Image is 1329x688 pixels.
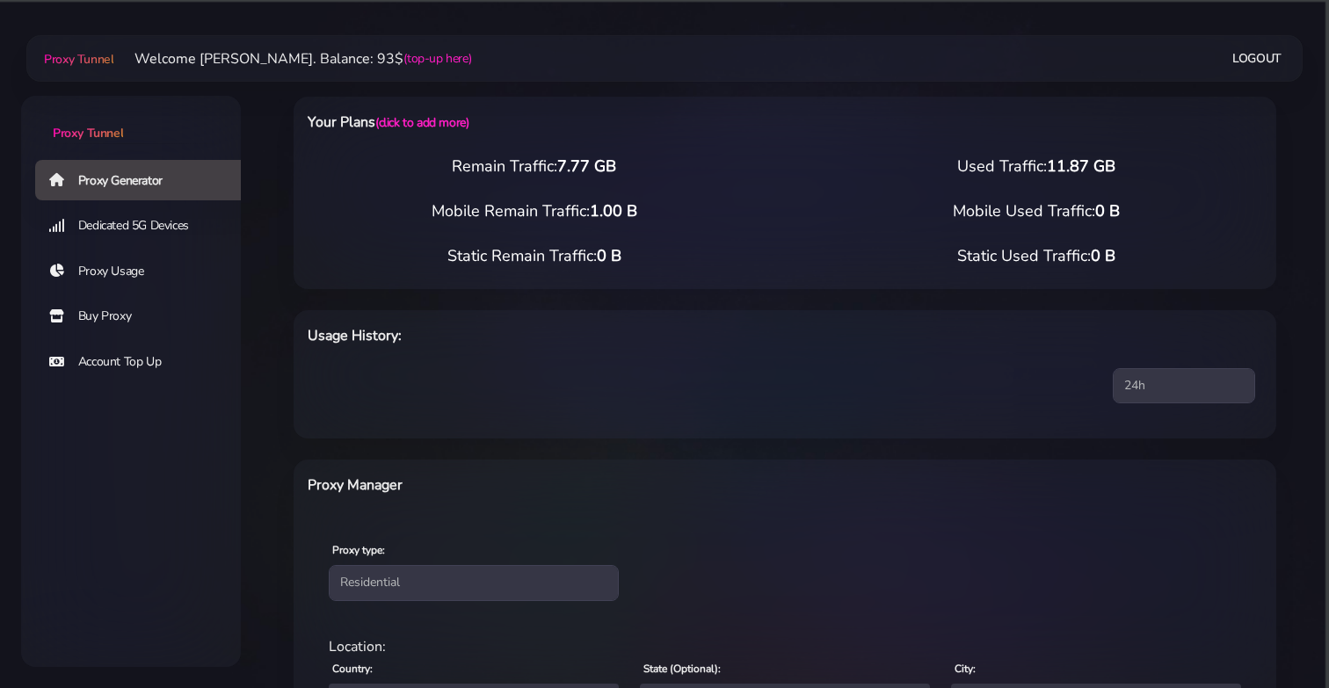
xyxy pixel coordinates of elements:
span: 0 B [1095,200,1120,221]
a: Logout [1232,42,1282,75]
div: Static Remain Traffic: [283,244,785,268]
span: Proxy Tunnel [53,125,123,141]
div: Remain Traffic: [283,155,785,178]
label: Proxy type: [332,542,385,558]
h6: Proxy Manager [308,474,856,496]
a: Proxy Generator [35,160,255,200]
div: Used Traffic: [785,155,1287,178]
div: Static Used Traffic: [785,244,1287,268]
a: Account Top Up [35,342,255,382]
a: (top-up here) [403,49,471,68]
span: 11.87 GB [1047,156,1115,177]
div: Location: [318,636,1252,657]
label: Country: [332,661,373,677]
iframe: Webchat Widget [1228,587,1307,666]
span: 0 B [597,245,621,266]
span: Proxy Tunnel [44,51,113,68]
div: Mobile Used Traffic: [785,199,1287,223]
a: Proxy Tunnel [21,96,241,142]
a: Proxy Usage [35,251,255,292]
div: Mobile Remain Traffic: [283,199,785,223]
h6: Your Plans [308,111,856,134]
a: Proxy Tunnel [40,45,113,73]
span: 7.77 GB [557,156,616,177]
a: Dedicated 5G Devices [35,206,255,246]
label: State (Optional): [643,661,721,677]
span: 0 B [1091,245,1115,266]
a: Buy Proxy [35,296,255,337]
li: Welcome [PERSON_NAME]. Balance: 93$ [113,48,471,69]
a: (click to add more) [375,114,468,131]
span: 1.00 B [590,200,637,221]
h6: Usage History: [308,324,856,347]
label: City: [955,661,976,677]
